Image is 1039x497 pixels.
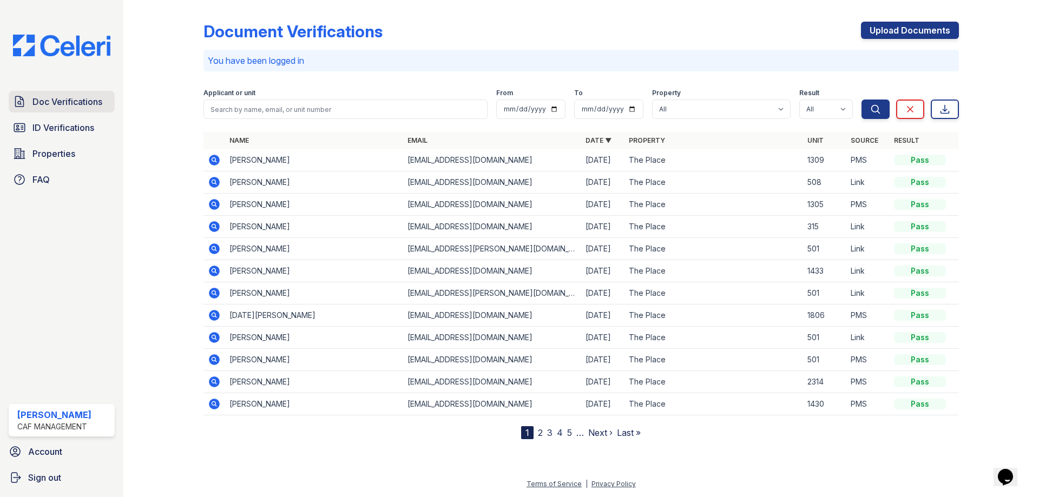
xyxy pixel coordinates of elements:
div: Pass [894,288,946,299]
div: | [586,480,588,488]
div: Pass [894,332,946,343]
a: Sign out [4,467,119,488]
td: The Place [624,393,803,415]
td: [DATE] [581,393,624,415]
td: The Place [624,194,803,216]
td: Link [846,327,890,349]
td: PMS [846,349,890,371]
td: [EMAIL_ADDRESS][DOMAIN_NAME] [403,304,581,327]
td: [EMAIL_ADDRESS][DOMAIN_NAME] [403,371,581,393]
label: Property [652,89,681,97]
td: [PERSON_NAME] [225,349,403,371]
td: [PERSON_NAME] [225,171,403,194]
td: 1305 [803,194,846,216]
td: PMS [846,149,890,171]
td: [EMAIL_ADDRESS][DOMAIN_NAME] [403,194,581,216]
td: PMS [846,194,890,216]
td: 501 [803,282,846,304]
a: Upload Documents [861,22,959,39]
div: Pass [894,376,946,387]
div: Pass [894,354,946,365]
td: [DATE] [581,327,624,349]
td: The Place [624,282,803,304]
td: [PERSON_NAME] [225,149,403,171]
a: 4 [557,427,563,438]
td: [DATE] [581,194,624,216]
td: [EMAIL_ADDRESS][DOMAIN_NAME] [403,327,581,349]
a: Property [629,136,665,144]
td: [EMAIL_ADDRESS][PERSON_NAME][DOMAIN_NAME] [403,282,581,304]
td: Link [846,238,890,260]
td: [PERSON_NAME] [225,238,403,260]
td: Link [846,260,890,282]
td: [DATE] [581,149,624,171]
td: [EMAIL_ADDRESS][PERSON_NAME][DOMAIN_NAME] [403,238,581,260]
td: The Place [624,371,803,393]
td: The Place [624,304,803,327]
a: Date ▼ [586,136,611,144]
td: [PERSON_NAME] [225,371,403,393]
span: Account [28,445,62,458]
td: The Place [624,238,803,260]
td: The Place [624,149,803,171]
td: [EMAIL_ADDRESS][DOMAIN_NAME] [403,216,581,238]
td: The Place [624,327,803,349]
span: Properties [32,147,75,160]
label: Result [799,89,819,97]
td: 501 [803,327,846,349]
td: The Place [624,171,803,194]
label: To [574,89,583,97]
span: … [576,426,584,439]
td: [DATE] [581,282,624,304]
td: [PERSON_NAME] [225,327,403,349]
td: [PERSON_NAME] [225,260,403,282]
label: Applicant or unit [203,89,255,97]
span: Doc Verifications [32,95,102,108]
td: [DATE] [581,371,624,393]
a: Source [851,136,878,144]
p: You have been logged in [208,54,955,67]
div: CAF Management [17,421,91,432]
td: The Place [624,216,803,238]
a: 2 [538,427,543,438]
div: Pass [894,177,946,188]
td: Link [846,216,890,238]
td: 315 [803,216,846,238]
td: Link [846,171,890,194]
img: CE_Logo_Blue-a8612792a0a2168367f1c8372b55b34899dd931a85d93a1a3d3e32e68fde9ad4.png [4,35,119,56]
td: [EMAIL_ADDRESS][DOMAIN_NAME] [403,349,581,371]
span: FAQ [32,173,50,186]
iframe: chat widget [994,454,1028,486]
a: Unit [807,136,824,144]
a: FAQ [9,169,115,190]
a: Account [4,441,119,462]
td: [DATE] [581,216,624,238]
div: Document Verifications [203,22,383,41]
div: Pass [894,399,946,409]
td: [EMAIL_ADDRESS][DOMAIN_NAME] [403,393,581,415]
td: 501 [803,238,846,260]
td: [EMAIL_ADDRESS][DOMAIN_NAME] [403,260,581,282]
a: Next › [588,427,613,438]
div: Pass [894,243,946,254]
td: The Place [624,260,803,282]
td: 1309 [803,149,846,171]
a: 5 [567,427,572,438]
td: 1430 [803,393,846,415]
div: Pass [894,266,946,276]
span: Sign out [28,471,61,484]
td: [DATE] [581,171,624,194]
td: 1433 [803,260,846,282]
td: [PERSON_NAME] [225,393,403,415]
td: [EMAIL_ADDRESS][DOMAIN_NAME] [403,149,581,171]
a: Privacy Policy [591,480,636,488]
a: Doc Verifications [9,91,115,112]
td: [PERSON_NAME] [225,282,403,304]
td: [DATE] [581,349,624,371]
td: 2314 [803,371,846,393]
td: PMS [846,304,890,327]
input: Search by name, email, or unit number [203,100,488,119]
td: [PERSON_NAME] [225,194,403,216]
a: Properties [9,143,115,164]
td: 1806 [803,304,846,327]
